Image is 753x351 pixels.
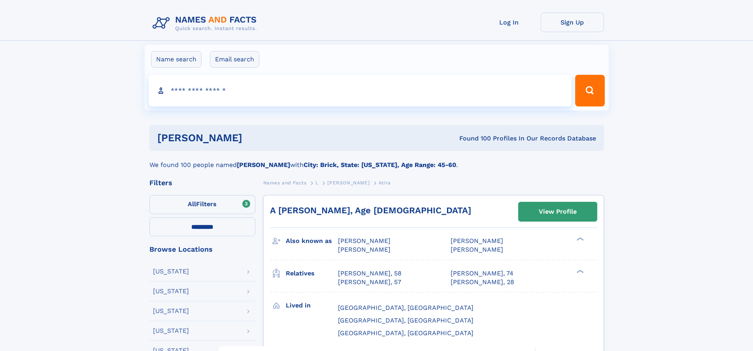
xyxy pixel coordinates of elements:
[153,288,189,294] div: [US_STATE]
[304,161,456,169] b: City: Brick, State: [US_STATE], Age Range: 45-60
[338,278,401,286] a: [PERSON_NAME], 57
[286,234,338,248] h3: Also known as
[338,269,402,278] a: [PERSON_NAME], 58
[541,13,604,32] a: Sign Up
[327,178,370,188] a: [PERSON_NAME]
[263,178,307,188] a: Names and Facts
[338,246,391,253] span: [PERSON_NAME]
[451,278,514,286] a: [PERSON_NAME], 28
[519,202,597,221] a: View Profile
[575,237,584,242] div: ❯
[153,268,189,275] div: [US_STATE]
[188,200,196,208] span: All
[451,237,503,245] span: [PERSON_NAME]
[153,328,189,334] div: [US_STATE]
[477,13,541,32] a: Log In
[149,13,263,34] img: Logo Names and Facts
[338,304,474,311] span: [GEOGRAPHIC_DATA], [GEOGRAPHIC_DATA]
[451,246,503,253] span: [PERSON_NAME]
[315,180,319,186] span: L
[575,75,604,106] button: Search Button
[338,237,391,245] span: [PERSON_NAME]
[351,134,596,143] div: Found 100 Profiles In Our Records Database
[338,317,474,324] span: [GEOGRAPHIC_DATA], [GEOGRAPHIC_DATA]
[315,178,319,188] a: L
[270,205,471,215] a: A [PERSON_NAME], Age [DEMOGRAPHIC_DATA]
[379,180,391,186] span: Atira
[451,269,513,278] a: [PERSON_NAME], 74
[153,308,189,314] div: [US_STATE]
[539,203,577,221] div: View Profile
[286,299,338,312] h3: Lived in
[210,51,259,68] label: Email search
[327,180,370,186] span: [PERSON_NAME]
[157,133,351,143] h1: [PERSON_NAME]
[338,329,474,337] span: [GEOGRAPHIC_DATA], [GEOGRAPHIC_DATA]
[286,267,338,280] h3: Relatives
[575,269,584,274] div: ❯
[149,246,255,253] div: Browse Locations
[149,75,572,106] input: search input
[149,195,255,214] label: Filters
[151,51,202,68] label: Name search
[237,161,290,169] b: [PERSON_NAME]
[149,151,604,170] div: We found 100 people named with .
[149,179,255,186] div: Filters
